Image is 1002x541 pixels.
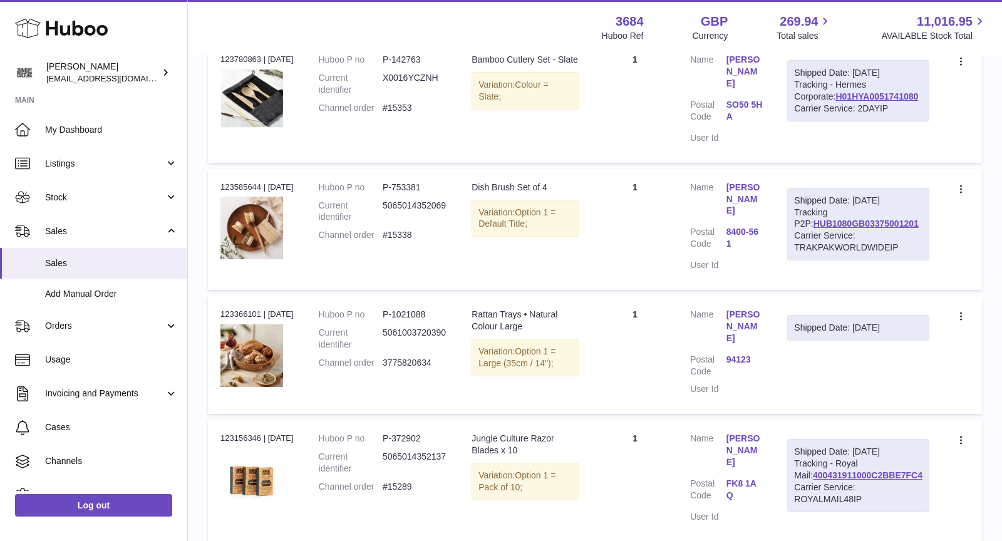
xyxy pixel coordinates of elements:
[472,182,579,193] div: Dish Brush Set of 4
[220,448,283,511] img: 36841753442039.jpg
[220,54,294,65] div: 123780863 | [DATE]
[726,478,763,502] a: FK8 1AQ
[383,451,447,475] dd: 5065014352137
[787,60,929,121] div: Tracking - Hermes Corporate:
[690,478,726,505] dt: Postal Code
[726,182,763,217] a: [PERSON_NAME]
[45,320,165,332] span: Orders
[15,63,34,82] img: theinternationalventure@gmail.com
[319,54,383,66] dt: Huboo P no
[690,383,726,395] dt: User Id
[472,72,579,110] div: Variation:
[726,54,763,90] a: [PERSON_NAME]
[319,481,383,493] dt: Channel order
[690,54,726,93] dt: Name
[690,182,726,220] dt: Name
[45,192,165,204] span: Stock
[726,354,763,366] a: 94123
[835,91,918,101] a: H01HYA0051741080
[794,322,922,334] div: Shipped Date: [DATE]
[472,54,579,66] div: Bamboo Cutlery Set - Slate
[319,200,383,224] dt: Current identifier
[220,197,283,259] img: eco-friendly-dish-brushes.jpg
[917,13,973,30] span: 11,016.95
[592,41,678,162] td: 1
[220,182,294,193] div: 123585644 | [DATE]
[46,61,159,85] div: [PERSON_NAME]
[45,158,165,170] span: Listings
[794,195,922,207] div: Shipped Date: [DATE]
[45,354,178,366] span: Usage
[690,511,726,523] dt: User Id
[383,309,447,321] dd: P-1021088
[45,257,178,269] span: Sales
[45,225,165,237] span: Sales
[383,200,447,224] dd: 5065014352069
[787,188,929,260] div: Tracking P2P:
[383,182,447,193] dd: P-753381
[319,433,383,445] dt: Huboo P no
[701,13,728,30] strong: GBP
[383,102,447,114] dd: #15353
[383,54,447,66] dd: P-142763
[794,67,922,79] div: Shipped Date: [DATE]
[726,99,763,123] a: SO50 5HA
[45,489,178,501] span: Settings
[383,481,447,493] dd: #15289
[45,388,165,399] span: Invoicing and Payments
[319,309,383,321] dt: Huboo P no
[777,30,832,42] span: Total sales
[690,132,726,144] dt: User Id
[15,494,172,517] a: Log out
[319,327,383,351] dt: Current identifier
[592,169,678,290] td: 1
[726,309,763,344] a: [PERSON_NAME]
[794,446,922,458] div: Shipped Date: [DATE]
[45,288,178,300] span: Add Manual Order
[45,421,178,433] span: Cases
[472,463,579,500] div: Variation:
[478,470,555,492] span: Option 1 = Pack of 10;
[881,13,987,42] a: 11,016.95 AVAILABLE Stock Total
[478,346,555,368] span: Option 1 = Large (35cm / 14");
[794,230,922,254] div: Carrier Service: TRAKPAKWORLDWIDEIP
[726,433,763,468] a: [PERSON_NAME]
[881,30,987,42] span: AVAILABLE Stock Total
[220,433,294,444] div: 123156346 | [DATE]
[690,226,726,253] dt: Postal Code
[472,309,579,332] div: Rattan Trays • Natural Colour Large
[780,13,818,30] span: 269.94
[726,226,763,250] a: 8400-561
[45,455,178,467] span: Channels
[787,439,929,512] div: Tracking - Royal Mail:
[690,309,726,348] dt: Name
[383,433,447,445] dd: P-372902
[813,470,922,480] a: 400431911000C2BBE7FC4
[45,124,178,136] span: My Dashboard
[472,200,579,237] div: Variation:
[319,72,383,96] dt: Current identifier
[813,219,919,229] a: HUB1080GB03375001201
[220,70,283,128] img: 36841753445411.png
[220,309,294,320] div: 123366101 | [DATE]
[319,229,383,241] dt: Channel order
[383,229,447,241] dd: #15338
[319,182,383,193] dt: Huboo P no
[383,357,447,369] dd: 3775820634
[592,296,678,414] td: 1
[472,339,579,376] div: Variation:
[616,13,644,30] strong: 3684
[220,324,283,387] img: hand-woven-round-trays.jpg
[690,259,726,271] dt: User Id
[383,327,447,351] dd: 5061003720390
[319,451,383,475] dt: Current identifier
[319,102,383,114] dt: Channel order
[472,433,579,456] div: Jungle Culture Razor Blades x 10
[794,482,922,505] div: Carrier Service: ROYALMAIL48IP
[690,433,726,471] dt: Name
[592,420,678,541] td: 1
[690,99,726,126] dt: Postal Code
[478,207,555,229] span: Option 1 = Default Title;
[690,354,726,378] dt: Postal Code
[383,72,447,96] dd: X0016YCZNH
